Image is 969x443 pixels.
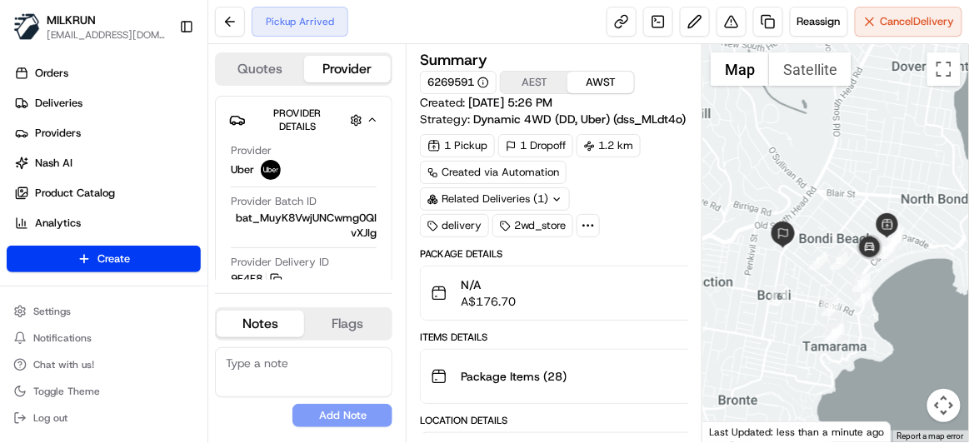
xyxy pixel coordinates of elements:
div: Items Details [420,331,713,344]
a: Dynamic 4WD (DD, Uber) (dss_MLdt4o) [473,111,698,127]
div: 9 [822,298,840,316]
button: Show satellite imagery [769,52,852,86]
span: Reassign [797,14,841,29]
div: Last Updated: less than a minute ago [702,421,892,442]
div: 8 [825,323,843,341]
span: Deliveries [35,96,82,111]
button: Toggle Theme [7,380,201,403]
button: Show street map [711,52,769,86]
button: Settings [7,300,201,323]
span: Created: [420,94,552,111]
span: Orders [35,66,68,81]
span: Notifications [33,331,92,345]
a: Report a map error [897,431,964,441]
a: Created via Automation [420,161,567,184]
span: Package Items ( 28 ) [461,368,567,385]
button: Package Items (28) [421,350,712,403]
div: 17 [877,241,896,259]
span: Provider Batch ID [231,194,317,209]
div: Location Details [420,414,713,427]
button: MILKRUN [47,12,96,28]
button: 6269591 [427,75,489,90]
div: Package Details [420,247,713,261]
span: Provider [231,143,272,158]
span: Provider Delivery ID [231,255,329,270]
span: Settings [33,305,71,318]
button: Provider Details [229,103,378,137]
button: Provider [304,56,392,82]
div: 10 [852,274,871,292]
span: bat_MuyK8VwjUNCwmg0QIvXJIg [231,211,377,241]
button: Quotes [217,56,304,82]
button: Create [7,246,201,272]
button: AWST [567,72,634,93]
span: A$176.70 [461,293,516,310]
button: Notifications [7,326,201,350]
button: Toggle fullscreen view [927,52,961,86]
span: Dynamic 4WD (DD, Uber) (dss_MLdt4o) [473,111,686,127]
div: 1 Pickup [420,134,495,157]
div: Strategy: [420,111,698,127]
a: Orders [7,60,207,87]
div: 2 [830,251,848,270]
button: [EMAIL_ADDRESS][DOMAIN_NAME] [47,28,166,42]
a: Providers [7,120,207,147]
span: Product Catalog [35,186,115,201]
div: 5 [854,288,872,306]
span: Uber [231,162,254,177]
span: [DATE] 5:26 PM [468,95,552,110]
button: Chat with us! [7,353,201,376]
span: Chat with us! [33,358,94,371]
img: uber-new-logo.jpeg [261,160,281,180]
a: Product Catalog [7,180,207,207]
button: Flags [304,311,392,337]
span: Toggle Theme [33,385,100,398]
a: Analytics [7,210,207,236]
button: AEST [501,72,567,93]
button: Log out [7,406,201,430]
span: Cancel Delivery [881,14,955,29]
span: N/A [461,276,516,293]
span: Log out [33,411,67,425]
span: Provider Details [273,107,321,133]
a: Deliveries [7,90,207,117]
div: 2wd_store [492,214,573,237]
button: N/AA$176.70 [421,266,712,320]
span: Analytics [35,216,81,231]
button: MILKRUNMILKRUN[EMAIL_ADDRESS][DOMAIN_NAME] [7,7,172,47]
button: Map camera controls [927,389,961,422]
div: 1 Dropoff [498,134,573,157]
h3: Summary [420,52,487,67]
img: Google [707,421,762,442]
div: 1.2 km [577,134,641,157]
div: 6 [771,287,789,306]
button: Reassign [790,7,848,37]
img: MILKRUN [13,13,40,40]
a: Nash AI [7,150,207,177]
div: Related Deliveries (1) [420,187,570,211]
button: Notes [217,311,304,337]
span: Providers [35,126,81,141]
button: CancelDelivery [855,7,962,37]
button: 9F4F8 [231,271,282,286]
a: Open this area in Google Maps (opens a new window) [707,421,762,442]
span: Nash AI [35,156,72,171]
span: Create [97,251,130,266]
div: 1 [809,251,827,270]
div: delivery [420,214,489,237]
